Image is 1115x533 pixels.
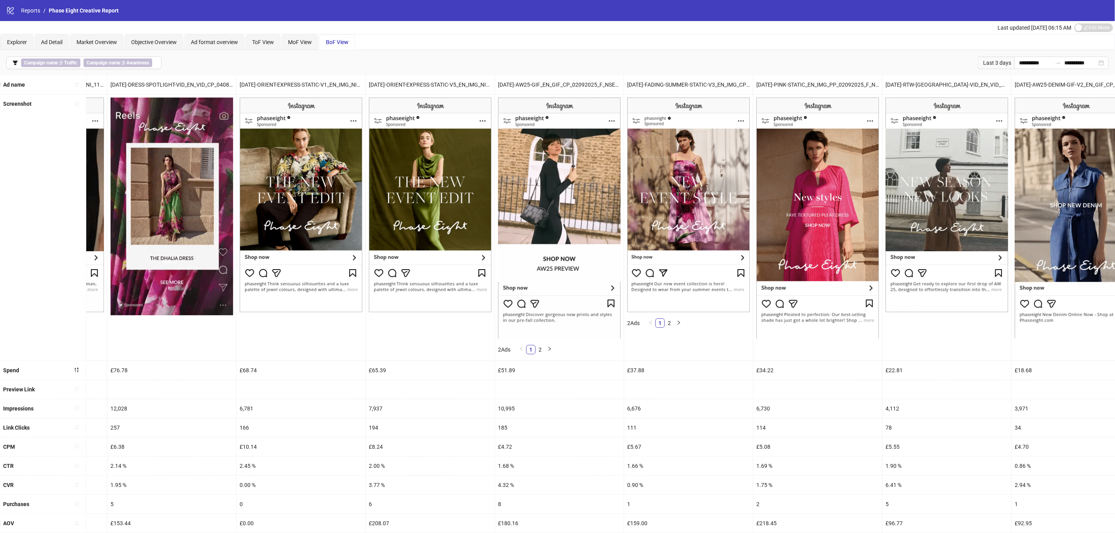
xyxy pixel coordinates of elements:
[886,98,1008,312] img: Screenshot 6932446277306
[536,345,544,354] a: 2
[517,345,526,354] button: left
[326,39,349,45] span: BoF View
[107,437,236,456] div: £6.38
[624,495,753,513] div: 1
[74,386,79,392] span: sort-ascending
[495,495,624,513] div: 8
[547,346,552,351] span: right
[624,457,753,475] div: 1.66 %
[107,495,236,513] div: 5
[1055,60,1061,66] span: swap-right
[366,437,494,456] div: £8.24
[74,463,79,469] span: sort-ascending
[366,75,494,94] div: [DATE]-ORIENT-EXPRESS-STATIC-V5_EN_IMG_NI_22082025_F_CC_SC1_USP11_ORIENT-EXPRESS - Copy
[237,399,365,418] div: 6,781
[882,75,1011,94] div: [DATE]-RTW-[GEOGRAPHIC_DATA]-VID_EN_VID_NI_22082025_F_CC_SC1_USP11_RTW-[GEOGRAPHIC_DATA] - Copy
[74,82,79,87] span: sort-ascending
[753,75,882,94] div: [DATE]-PINK-STATIC_EN_IMG_PP_02092025_F_NSE_SC1_USP14_AW25
[676,320,681,325] span: right
[3,425,30,431] b: Link Clicks
[495,457,624,475] div: 1.68 %
[535,345,545,354] li: 2
[21,59,80,67] span: ∌
[87,60,120,66] b: Campaign name
[74,101,79,107] span: sort-ascending
[74,521,79,526] span: sort-ascending
[648,320,653,325] span: left
[624,361,753,380] div: £37.88
[237,514,365,533] div: £0.00
[1055,60,1061,66] span: to
[753,514,882,533] div: £218.45
[237,457,365,475] div: 2.45 %
[366,361,494,380] div: £65.39
[882,399,1011,418] div: 4,112
[753,476,882,494] div: 1.75 %
[252,39,274,45] span: ToF View
[3,82,25,88] b: Ad name
[74,405,79,411] span: sort-ascending
[366,514,494,533] div: £208.07
[6,57,162,69] button: Campaign name ∌ TrafficCampaign name ∌ Awareness
[526,345,535,354] a: 1
[674,318,683,328] li: Next Page
[84,59,152,67] span: ∌
[665,318,674,328] li: 2
[495,476,624,494] div: 4.32 %
[74,367,79,373] span: sort-descending
[7,39,27,45] span: Explorer
[12,60,18,66] span: filter
[495,437,624,456] div: £4.72
[545,345,554,354] li: Next Page
[366,476,494,494] div: 3.77 %
[498,98,621,338] img: Screenshot 6935290953306
[366,457,494,475] div: 2.00 %
[882,437,1011,456] div: £5.55
[107,399,236,418] div: 12,028
[624,418,753,437] div: 111
[237,437,365,456] div: £10.14
[753,457,882,475] div: 1.69 %
[495,418,624,437] div: 185
[3,101,32,107] b: Screenshot
[646,318,655,328] button: left
[3,463,14,469] b: CTR
[627,320,640,326] span: 2 Ads
[107,476,236,494] div: 1.95 %
[288,39,312,45] span: MoF View
[24,60,58,66] b: Campaign name
[624,75,753,94] div: [DATE]-FADING-SUMMER-STATIC-V3_EN_IMG_CP_08072025_F_CC_SC1_USP11_FADING-SUMMER
[107,514,236,533] div: £153.44
[3,386,35,393] b: Preview Link
[498,346,510,353] span: 2 Ads
[882,514,1011,533] div: £96.77
[674,318,683,328] button: right
[882,361,1011,380] div: £22.81
[110,98,233,315] img: Screenshot 6921679449906
[624,399,753,418] div: 6,676
[43,6,46,15] li: /
[237,495,365,513] div: 0
[107,418,236,437] div: 257
[665,319,674,327] a: 2
[753,437,882,456] div: £5.08
[366,399,494,418] div: 7,937
[495,361,624,380] div: £51.89
[656,319,664,327] a: 1
[237,361,365,380] div: £68.74
[655,318,665,328] li: 1
[237,418,365,437] div: 166
[366,418,494,437] div: 194
[240,98,362,312] img: Screenshot 6932445917506
[3,405,34,412] b: Impressions
[191,39,238,45] span: Ad format overview
[624,437,753,456] div: £5.67
[3,482,14,488] b: CVR
[74,501,79,507] span: sort-ascending
[495,75,624,94] div: [DATE]-AW25-GIF_EN_GIF_CP_02092025_F_NSE_SC1_USP11_AW25
[998,25,1071,31] span: Last updated [DATE] 06:15 AM
[49,7,119,14] span: Phase Eight Creative Report
[74,482,79,488] span: sort-ascending
[882,457,1011,475] div: 1.90 %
